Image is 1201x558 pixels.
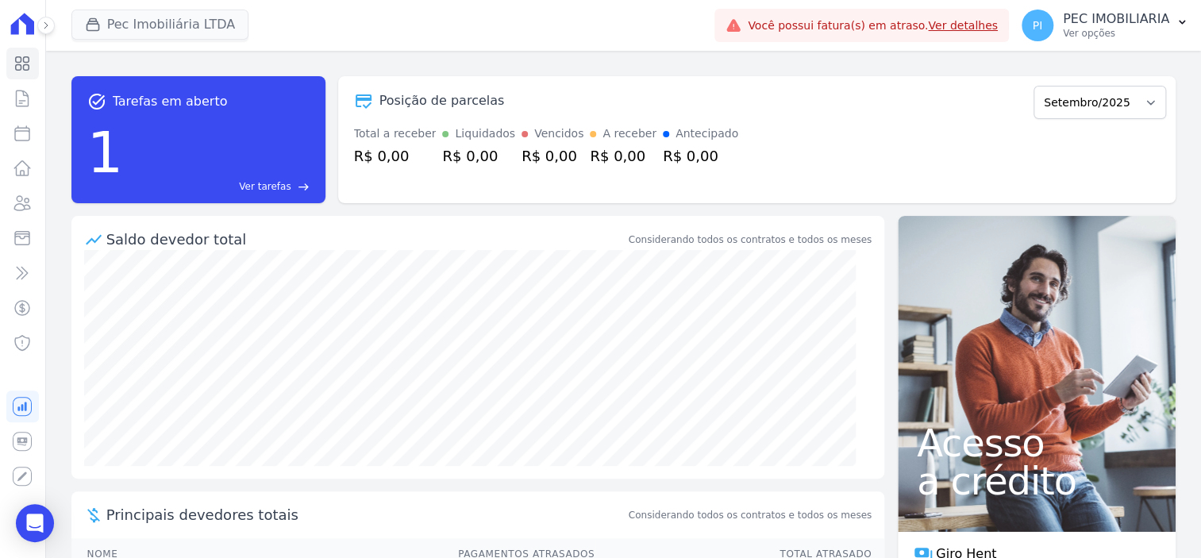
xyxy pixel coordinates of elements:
div: 1 [87,111,124,194]
div: R$ 0,00 [522,145,583,167]
div: R$ 0,00 [354,145,437,167]
div: Posição de parcelas [379,91,505,110]
button: PI PEC IMOBILIARIA Ver opções [1009,3,1201,48]
span: Ver tarefas [239,179,291,194]
div: A receber [602,125,656,142]
p: Ver opções [1063,27,1169,40]
div: R$ 0,00 [663,145,738,167]
span: task_alt [87,92,106,111]
div: Total a receber [354,125,437,142]
div: Vencidos [534,125,583,142]
span: Você possui fatura(s) em atraso. [748,17,998,34]
div: Saldo devedor total [106,229,626,250]
div: Liquidados [455,125,515,142]
div: Open Intercom Messenger [16,504,54,542]
span: Considerando todos os contratos e todos os meses [629,508,872,522]
span: PI [1033,20,1043,31]
span: Principais devedores totais [106,504,626,525]
div: R$ 0,00 [442,145,515,167]
button: Pec Imobiliária LTDA [71,10,249,40]
div: R$ 0,00 [590,145,656,167]
span: a crédito [917,462,1157,500]
p: PEC IMOBILIARIA [1063,11,1169,27]
span: Tarefas em aberto [113,92,228,111]
div: Antecipado [676,125,738,142]
span: east [298,181,310,193]
div: Considerando todos os contratos e todos os meses [629,233,872,247]
a: Ver detalhes [928,19,998,32]
span: Acesso [917,424,1157,462]
a: Ver tarefas east [129,179,309,194]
